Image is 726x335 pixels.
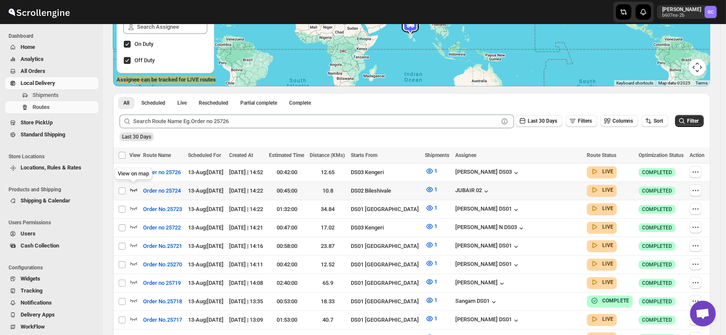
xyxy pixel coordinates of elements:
div: [DATE] | 13:35 [230,297,264,306]
div: 12.52 [310,260,345,269]
span: Standard Shipping [21,131,65,138]
button: LIVE [590,186,613,194]
span: Route Status [587,152,616,158]
div: [PERSON_NAME] DS01 [455,261,520,269]
span: COMPLETED [642,261,672,268]
div: DS01 [GEOGRAPHIC_DATA] [351,297,420,306]
b: LIVE [602,316,613,322]
span: 1 [435,223,438,229]
span: 13-Aug | [DATE] [188,169,224,175]
label: Assignee can be tracked for LIVE routes [117,75,216,84]
span: Order No.25718 [143,297,182,306]
span: Estimated Time [269,152,304,158]
b: LIVE [602,261,613,267]
button: Order no 25724 [138,184,186,198]
button: Order no 25719 [138,276,186,290]
span: 13-Aug | [DATE] [188,280,224,286]
span: 13-Aug | [DATE] [188,317,224,323]
button: 1 [420,183,443,196]
button: 1 [420,164,443,178]
span: Off Duty [134,57,155,63]
div: 40.7 [310,316,345,324]
span: 1 [435,315,438,322]
div: 34.84 [310,205,345,214]
span: Distance (KMs) [310,152,345,158]
button: 1 [420,201,443,215]
div: 00:58:00 [269,242,305,250]
button: [PERSON_NAME] DS03 [455,169,520,177]
div: DS02 Bileshivale [351,187,420,195]
button: User menu [657,5,717,19]
button: All routes [118,97,134,109]
span: Scheduled [141,100,165,106]
button: Shipments [5,89,99,101]
span: Cash Collection [21,242,59,249]
button: Delivery Apps [5,309,99,321]
span: Map data ©2025 [658,81,690,85]
span: Route Name [143,152,171,158]
div: 23.87 [310,242,345,250]
span: 13-Aug | [DATE] [188,206,224,212]
span: COMPLETED [642,298,672,305]
div: 00:45:00 [269,187,305,195]
span: Last 30 Days [528,118,557,124]
span: On Duty [134,41,153,47]
span: Dashboard [9,33,99,39]
span: COMPLETED [642,224,672,231]
div: 00:53:00 [269,297,305,306]
button: Last 30 Days [516,115,562,127]
span: Local Delivery [21,80,55,86]
span: 1 [435,260,438,266]
button: LIVE [590,223,613,231]
span: COMPLETED [642,243,672,250]
button: 1 [420,293,443,307]
span: Notifications [21,299,52,306]
button: Sort [642,115,668,127]
span: Scheduled For [188,152,221,158]
div: [DATE] | 13:09 [230,316,264,324]
button: Sangam DS01 [455,298,498,306]
button: [PERSON_NAME] DS01 [455,205,520,214]
button: 1 [420,312,443,326]
div: 00:47:00 [269,223,305,232]
button: Keyboard shortcuts [616,80,653,86]
b: LIVE [602,187,613,193]
span: COMPLETED [642,280,672,287]
div: [PERSON_NAME] N DS03 [455,224,526,232]
span: Columns [612,118,633,124]
div: 65.9 [310,279,345,287]
a: Open this area in Google Maps (opens a new window) [115,75,143,86]
div: [DATE] | 14:52 [230,168,264,177]
p: b607ea-2b [662,13,701,18]
div: 02:40:00 [269,279,305,287]
span: Routes [33,104,50,110]
b: LIVE [602,205,613,211]
span: 1 [435,278,438,285]
span: Order no 25724 [143,187,181,195]
div: [DATE] | 14:22 [230,187,264,195]
span: Widgets [21,275,40,282]
span: Store PickUp [21,119,53,126]
div: [DATE] | 14:16 [230,242,264,250]
span: Optimization Status [639,152,684,158]
span: 13-Aug | [DATE] [188,243,224,249]
button: [PERSON_NAME] DS01 [455,316,520,325]
b: LIVE [602,169,613,175]
p: [PERSON_NAME] [662,6,701,13]
div: 10.8 [310,187,345,195]
button: Notifications [5,297,99,309]
span: Order no 25719 [143,279,181,287]
button: Filter [675,115,704,127]
button: LIVE [590,278,613,287]
button: Locations, Rules & Rates [5,162,99,174]
span: Order No.25721 [143,242,182,250]
button: Order No.25721 [138,239,187,253]
span: 13-Aug | [DATE] [188,298,224,305]
span: Users [21,230,36,237]
span: Rahul Chopra [705,6,717,18]
div: DS01 [GEOGRAPHIC_DATA] [351,316,420,324]
button: Cash Collection [5,240,99,252]
span: Tracking [21,287,42,294]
